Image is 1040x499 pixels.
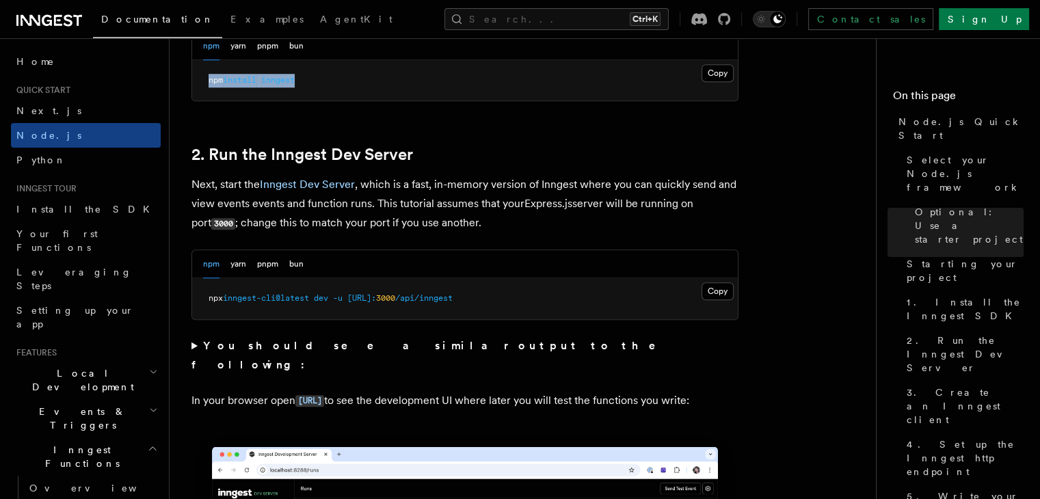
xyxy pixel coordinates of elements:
[630,12,661,26] kbd: Ctrl+K
[101,14,214,25] span: Documentation
[203,32,219,60] button: npm
[893,109,1024,148] a: Node.js Quick Start
[907,386,1024,427] span: 3. Create an Inngest client
[702,64,734,82] button: Copy
[915,205,1024,246] span: Optional: Use a starter project
[16,267,132,291] span: Leveraging Steps
[314,293,328,303] span: dev
[257,32,278,60] button: pnpm
[16,154,66,165] span: Python
[191,391,738,411] p: In your browser open to see the development UI where later you will test the functions you write:
[808,8,933,30] a: Contact sales
[260,178,355,191] a: Inngest Dev Server
[395,293,453,303] span: /api/inngest
[261,75,295,85] span: inngest
[898,115,1024,142] span: Node.js Quick Start
[230,14,304,25] span: Examples
[11,347,57,358] span: Features
[11,437,161,476] button: Inngest Functions
[907,437,1024,478] span: 4. Set up the Inngest http endpoint
[223,75,256,85] span: install
[901,290,1024,328] a: 1. Install the Inngest SDK
[11,183,77,194] span: Inngest tour
[16,105,81,116] span: Next.js
[753,11,786,27] button: Toggle dark mode
[11,366,149,394] span: Local Development
[191,336,738,375] summary: You should see a similar output to the following:
[230,250,246,278] button: yarn
[333,293,343,303] span: -u
[209,293,223,303] span: npx
[909,200,1024,252] a: Optional: Use a starter project
[11,443,148,470] span: Inngest Functions
[907,257,1024,284] span: Starting your project
[312,4,401,37] a: AgentKit
[295,395,324,407] code: [URL]
[191,175,738,233] p: Next, start the , which is a fast, in-memory version of Inngest where you can quickly send and vi...
[11,148,161,172] a: Python
[907,295,1024,323] span: 1. Install the Inngest SDK
[289,32,304,60] button: bun
[11,49,161,74] a: Home
[11,123,161,148] a: Node.js
[376,293,395,303] span: 3000
[16,204,158,215] span: Install the SDK
[203,250,219,278] button: npm
[444,8,669,30] button: Search...Ctrl+K
[16,55,55,68] span: Home
[295,394,324,407] a: [URL]
[901,380,1024,432] a: 3. Create an Inngest client
[230,32,246,60] button: yarn
[11,221,161,260] a: Your first Functions
[11,298,161,336] a: Setting up your app
[11,361,161,399] button: Local Development
[347,293,376,303] span: [URL]:
[11,399,161,437] button: Events & Triggers
[11,405,149,432] span: Events & Triggers
[209,75,223,85] span: npm
[901,432,1024,484] a: 4. Set up the Inngest http endpoint
[893,87,1024,109] h4: On this page
[257,250,278,278] button: pnpm
[16,228,98,253] span: Your first Functions
[191,145,413,164] a: 2. Run the Inngest Dev Server
[907,334,1024,375] span: 2. Run the Inngest Dev Server
[16,305,134,329] span: Setting up your app
[901,252,1024,290] a: Starting your project
[29,483,170,494] span: Overview
[901,148,1024,200] a: Select your Node.js framework
[222,4,312,37] a: Examples
[11,197,161,221] a: Install the SDK
[93,4,222,38] a: Documentation
[211,218,235,230] code: 3000
[223,293,309,303] span: inngest-cli@latest
[11,85,70,96] span: Quick start
[320,14,392,25] span: AgentKit
[702,282,734,300] button: Copy
[191,339,675,371] strong: You should see a similar output to the following:
[901,328,1024,380] a: 2. Run the Inngest Dev Server
[11,98,161,123] a: Next.js
[16,130,81,141] span: Node.js
[289,250,304,278] button: bun
[939,8,1029,30] a: Sign Up
[11,260,161,298] a: Leveraging Steps
[907,153,1024,194] span: Select your Node.js framework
